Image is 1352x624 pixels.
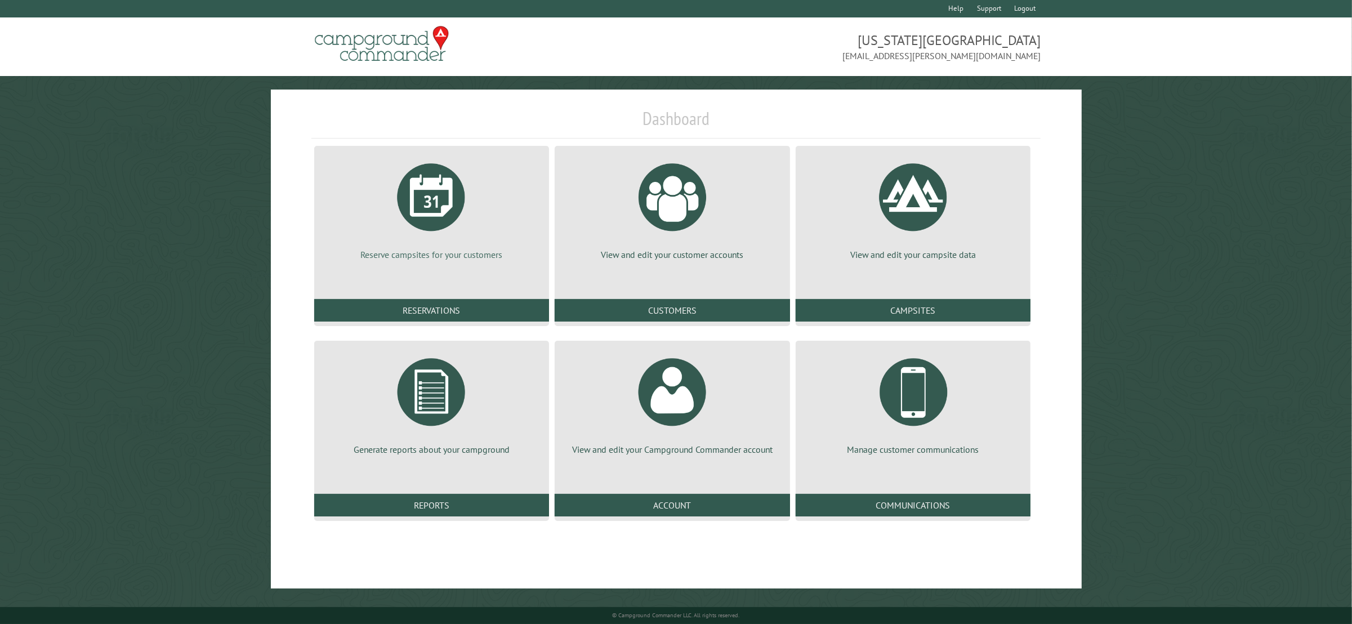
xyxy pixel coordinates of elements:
img: Campground Commander [311,22,452,66]
p: View and edit your campsite data [809,248,1018,261]
a: View and edit your customer accounts [568,155,777,261]
a: View and edit your Campground Commander account [568,350,777,456]
h1: Dashboard [311,108,1041,139]
span: [US_STATE][GEOGRAPHIC_DATA] [EMAIL_ADDRESS][PERSON_NAME][DOMAIN_NAME] [676,31,1041,63]
p: View and edit your customer accounts [568,248,777,261]
a: Reports [314,494,550,516]
a: Generate reports about your campground [328,350,536,456]
a: Reserve campsites for your customers [328,155,536,261]
p: View and edit your Campground Commander account [568,443,777,456]
a: Customers [555,299,790,322]
a: Communications [796,494,1031,516]
a: Manage customer communications [809,350,1018,456]
small: © Campground Commander LLC. All rights reserved. [613,612,740,619]
a: Account [555,494,790,516]
a: Reservations [314,299,550,322]
p: Manage customer communications [809,443,1018,456]
a: View and edit your campsite data [809,155,1018,261]
p: Reserve campsites for your customers [328,248,536,261]
p: Generate reports about your campground [328,443,536,456]
a: Campsites [796,299,1031,322]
